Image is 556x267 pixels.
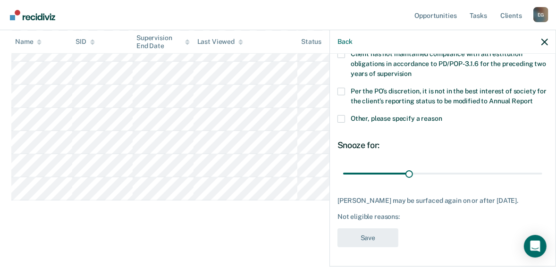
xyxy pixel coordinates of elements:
button: Back [337,38,353,46]
div: Not eligible reasons: [337,213,548,221]
span: Other, please specify a reason [351,115,442,122]
div: Supervision End Date [136,33,190,50]
button: Profile dropdown button [533,7,548,22]
div: Status [301,38,321,46]
span: Client has not maintained compliance with all restitution obligations in accordance to PD/POP-3.1... [351,50,546,77]
img: Recidiviz [10,10,55,20]
div: [PERSON_NAME] may be surfaced again on or after [DATE]. [337,197,548,205]
div: Open Intercom Messenger [524,235,547,258]
button: Save [337,228,398,248]
div: SID [76,38,95,46]
div: E G [533,7,548,22]
div: Snooze for: [337,140,548,150]
div: Last Viewed [197,38,243,46]
span: Per the PO’s discretion, it is not in the best interest of society for the client’s reporting sta... [351,87,547,105]
div: Name [15,38,42,46]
